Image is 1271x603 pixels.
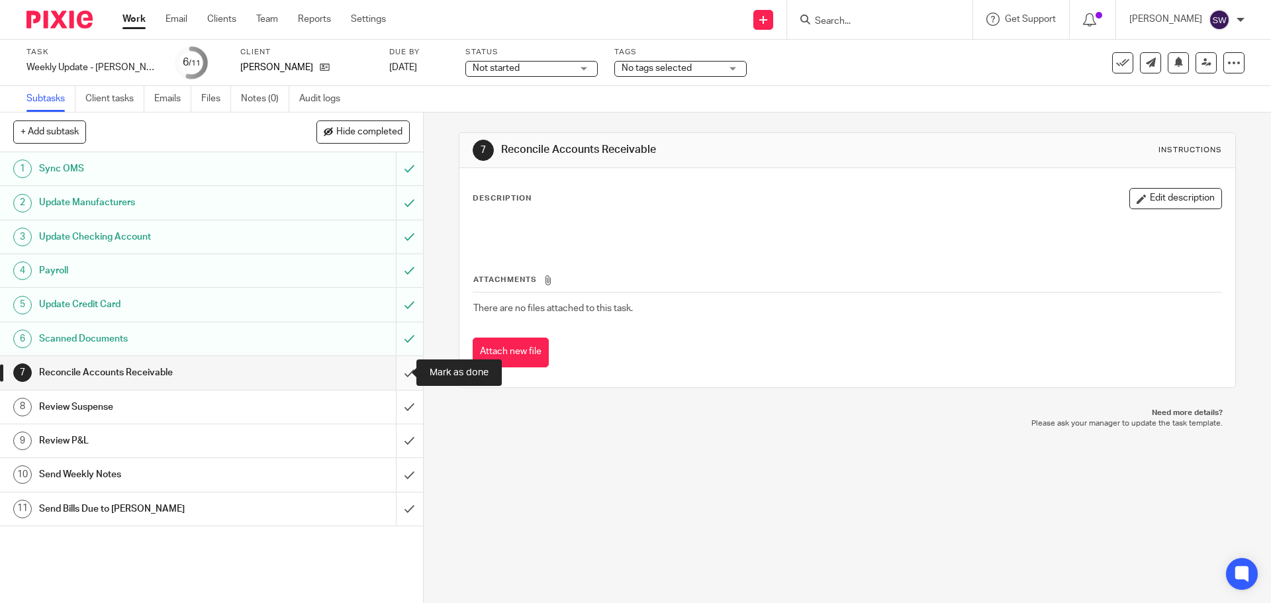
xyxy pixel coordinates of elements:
div: Instructions [1158,145,1222,156]
div: 10 [13,465,32,484]
img: svg%3E [1209,9,1230,30]
label: Status [465,47,598,58]
p: Description [473,193,532,204]
a: Subtasks [26,86,75,112]
button: Hide completed [316,120,410,143]
h1: Send Weekly Notes [39,465,268,485]
a: Email [165,13,187,26]
a: Team [256,13,278,26]
div: 8 [13,398,32,416]
div: 11 [13,500,32,518]
div: Weekly Update - Oberbeck [26,61,159,74]
div: 9 [13,432,32,450]
h1: Reconcile Accounts Receivable [39,363,268,383]
a: Work [122,13,146,26]
small: /11 [189,60,201,67]
h1: Scanned Documents [39,329,268,349]
input: Search [814,16,933,28]
div: Weekly Update - [PERSON_NAME] [26,61,159,74]
div: 5 [13,296,32,314]
h1: Payroll [39,261,268,281]
p: Please ask your manager to update the task template. [472,418,1222,429]
span: Get Support [1005,15,1056,24]
img: Pixie [26,11,93,28]
button: Attach new file [473,338,549,367]
label: Due by [389,47,449,58]
h1: Send Bills Due to [PERSON_NAME] [39,499,268,519]
span: No tags selected [622,64,692,73]
div: 1 [13,160,32,178]
div: 7 [13,363,32,382]
h1: Review P&L [39,431,268,451]
h1: Review Suspense [39,397,268,417]
a: Audit logs [299,86,350,112]
a: Client tasks [85,86,144,112]
h1: Reconcile Accounts Receivable [501,143,876,157]
a: Emails [154,86,191,112]
p: [PERSON_NAME] [1129,13,1202,26]
a: Notes (0) [241,86,289,112]
span: Hide completed [336,127,402,138]
span: [DATE] [389,63,417,72]
div: 6 [13,330,32,348]
div: 4 [13,261,32,280]
h1: Update Credit Card [39,295,268,314]
div: 6 [183,55,201,70]
a: Settings [351,13,386,26]
h1: Update Checking Account [39,227,268,247]
a: Clients [207,13,236,26]
h1: Update Manufacturers [39,193,268,212]
button: Edit description [1129,188,1222,209]
div: 7 [473,140,494,161]
span: Attachments [473,276,537,283]
p: Need more details? [472,408,1222,418]
div: 3 [13,228,32,246]
span: Not started [473,64,520,73]
div: 2 [13,194,32,212]
label: Tags [614,47,747,58]
p: [PERSON_NAME] [240,61,313,74]
h1: Sync OMS [39,159,268,179]
label: Task [26,47,159,58]
button: + Add subtask [13,120,86,143]
span: There are no files attached to this task. [473,304,633,313]
label: Client [240,47,373,58]
a: Files [201,86,231,112]
a: Reports [298,13,331,26]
